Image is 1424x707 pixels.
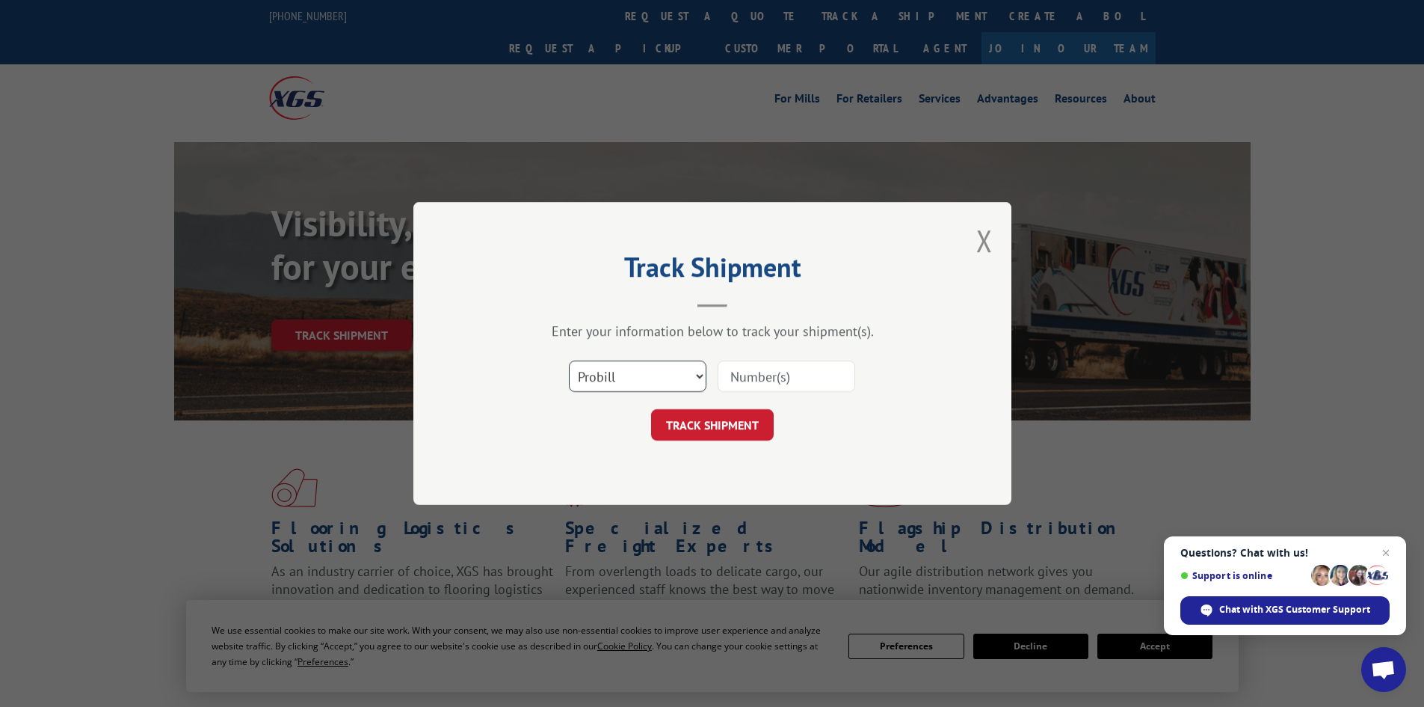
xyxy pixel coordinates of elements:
[1377,544,1395,562] span: Close chat
[718,361,855,392] input: Number(s)
[1219,603,1370,616] span: Chat with XGS Customer Support
[1361,647,1406,692] div: Open chat
[1180,547,1390,559] span: Questions? Chat with us!
[976,221,993,260] button: Close modal
[488,322,937,340] div: Enter your information below to track your shipment(s).
[1180,596,1390,625] div: Chat with XGS Customer Support
[651,409,774,441] button: TRACK SHIPMENT
[488,257,937,285] h2: Track Shipment
[1180,570,1306,581] span: Support is online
